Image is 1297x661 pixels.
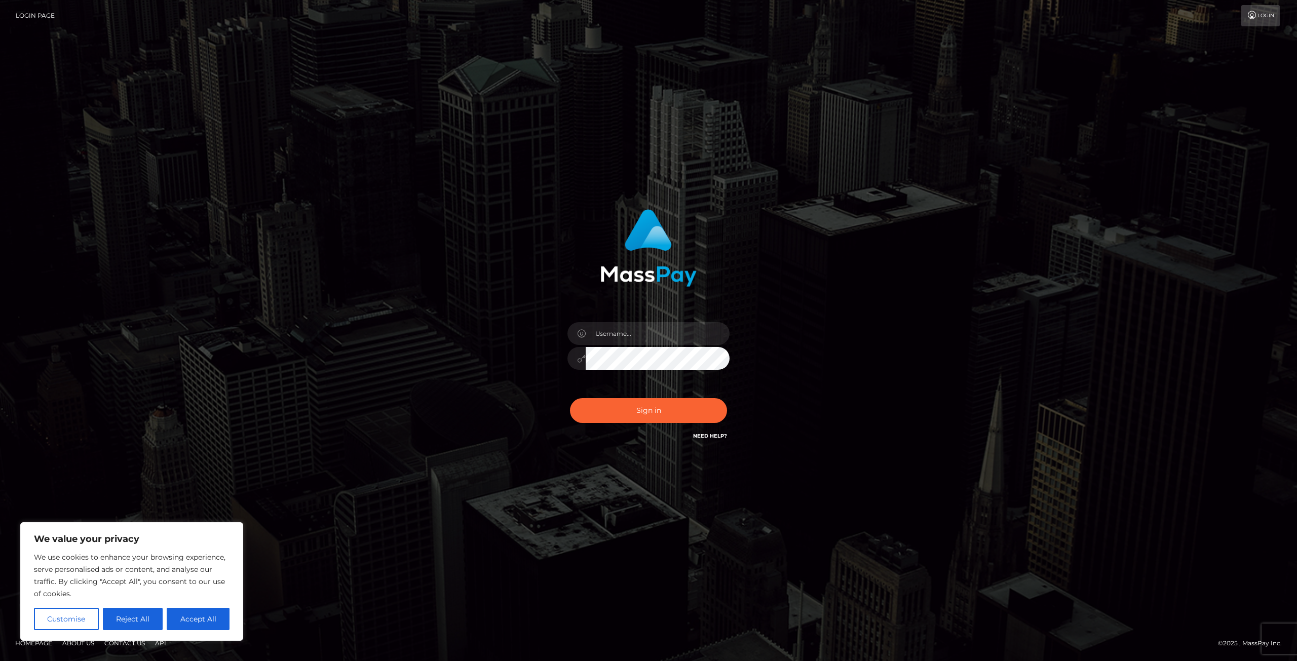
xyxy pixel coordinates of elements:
input: Username... [586,322,730,345]
a: Need Help? [693,433,727,439]
button: Sign in [570,398,727,423]
a: Login [1241,5,1280,26]
div: © 2025 , MassPay Inc. [1218,638,1289,649]
a: Homepage [11,635,56,651]
img: MassPay Login [600,209,697,287]
a: API [151,635,170,651]
p: We use cookies to enhance your browsing experience, serve personalised ads or content, and analys... [34,551,230,600]
button: Accept All [167,608,230,630]
div: We value your privacy [20,522,243,641]
button: Reject All [103,608,163,630]
a: Contact Us [100,635,149,651]
button: Customise [34,608,99,630]
a: About Us [58,635,98,651]
p: We value your privacy [34,533,230,545]
a: Login Page [16,5,55,26]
